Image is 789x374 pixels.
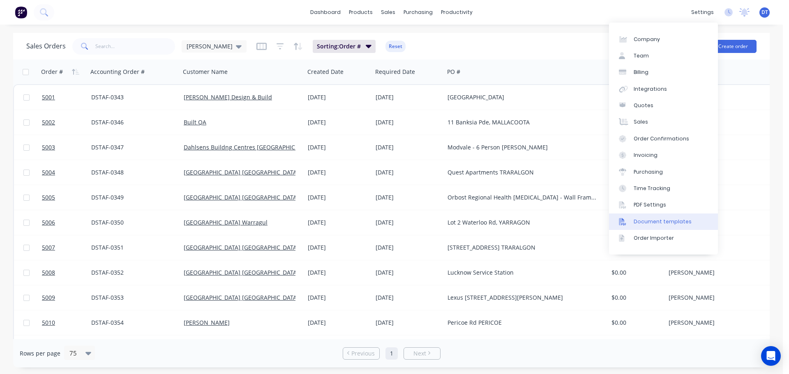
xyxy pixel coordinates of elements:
a: Next page [404,349,440,358]
div: Order # [41,68,63,76]
input: Search... [95,38,175,55]
span: 5003 [42,143,55,151]
a: 5011 [42,335,91,360]
div: Order Importer [634,234,674,242]
span: 5008 [42,268,55,277]
span: 5005 [42,193,55,202]
div: [DATE] [308,143,369,151]
div: Billing [634,69,648,76]
a: DSTAF-0343 [91,93,124,101]
span: 5010 [42,319,55,327]
div: [DATE] [308,93,369,101]
div: Modvale - 6 Person [PERSON_NAME] [448,143,597,151]
a: 5003 [42,135,91,160]
div: Lot 2 Waterloo Rd, YARRAGON [448,218,597,227]
button: Reset [385,41,406,52]
div: [DATE] [376,243,441,252]
a: Integrations [609,81,718,97]
div: productivity [437,6,477,18]
div: 11 Banksia Pde, MALLACOOTA [448,118,597,126]
div: Team [634,52,649,60]
div: $0.00 [611,268,660,277]
a: 5004 [42,160,91,185]
a: Dahlsens Buildng Centres [GEOGRAPHIC_DATA] [184,143,314,151]
div: [DATE] [376,168,441,177]
a: DSTAF-0353 [91,294,124,301]
a: DSTAF-0346 [91,118,124,126]
div: [DATE] [308,193,369,202]
div: Integrations [634,85,667,93]
div: [DATE] [376,319,441,327]
a: Invoicing [609,147,718,163]
div: Quest Apartments TRARALGON [448,168,597,177]
a: [GEOGRAPHIC_DATA] [GEOGRAPHIC_DATA] [184,268,299,276]
div: [PERSON_NAME] [669,294,760,302]
div: [PERSON_NAME] [669,319,760,327]
div: Sales [634,118,648,126]
div: Time Tracking [634,185,670,192]
a: 5009 [42,285,91,310]
div: products [345,6,377,18]
a: DSTAF-0354 [91,319,124,326]
a: [PERSON_NAME] [184,319,230,326]
div: [DATE] [308,319,369,327]
a: [GEOGRAPHIC_DATA] [GEOGRAPHIC_DATA] [184,243,299,251]
button: Create order [710,40,757,53]
a: 5006 [42,210,91,235]
a: dashboard [306,6,345,18]
a: [GEOGRAPHIC_DATA] [GEOGRAPHIC_DATA] [184,168,299,176]
a: DSTAF-0348 [91,168,124,176]
a: 5007 [42,235,91,260]
span: 5004 [42,168,55,177]
div: Document templates [634,218,692,225]
span: Rows per page [20,349,60,358]
a: Team [609,48,718,64]
div: Company [634,36,660,43]
div: [DATE] [376,268,441,277]
a: 5008 [42,260,91,285]
div: [DATE] [376,118,441,126]
a: Billing [609,64,718,80]
a: [PERSON_NAME] Design & Build [184,93,272,101]
div: [DATE] [376,294,441,302]
div: PO # [447,68,460,76]
div: Accounting Order # [90,68,145,76]
div: purchasing [399,6,437,18]
div: Invoicing [634,151,657,159]
div: [DATE] [308,243,369,252]
a: PDF Settings [609,197,718,213]
div: Quotes [634,102,653,109]
span: [PERSON_NAME] [187,42,233,50]
h1: Sales Orders [26,42,66,50]
a: Time Tracking [609,180,718,197]
div: [GEOGRAPHIC_DATA] [448,93,597,101]
div: Order Confirmations [634,135,689,142]
a: 5005 [42,185,91,210]
a: Previous page [343,349,379,358]
span: Previous [351,349,375,358]
span: Sorting: Order # [317,42,361,50]
a: DSTAF-0350 [91,218,124,226]
div: [DATE] [376,143,441,151]
div: Lucknow Service Station [448,268,597,277]
a: 5002 [42,110,91,135]
span: 5007 [42,243,55,252]
a: Company [609,31,718,47]
a: Document templates [609,213,718,230]
div: Lexus [STREET_ADDRESS][PERSON_NAME] [448,294,597,302]
ul: Pagination [339,347,444,360]
a: DSTAF-0347 [91,143,124,151]
div: Customer Name [183,68,228,76]
div: [DATE] [308,268,369,277]
div: [DATE] [376,218,441,227]
span: 5009 [42,294,55,302]
a: 5010 [42,310,91,335]
div: Required Date [375,68,415,76]
span: 5006 [42,218,55,227]
a: Built QA [184,118,206,126]
a: DSTAF-0351 [91,243,124,251]
span: DT [761,9,768,16]
span: Next [413,349,426,358]
a: Sales [609,114,718,130]
span: 5001 [42,93,55,101]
